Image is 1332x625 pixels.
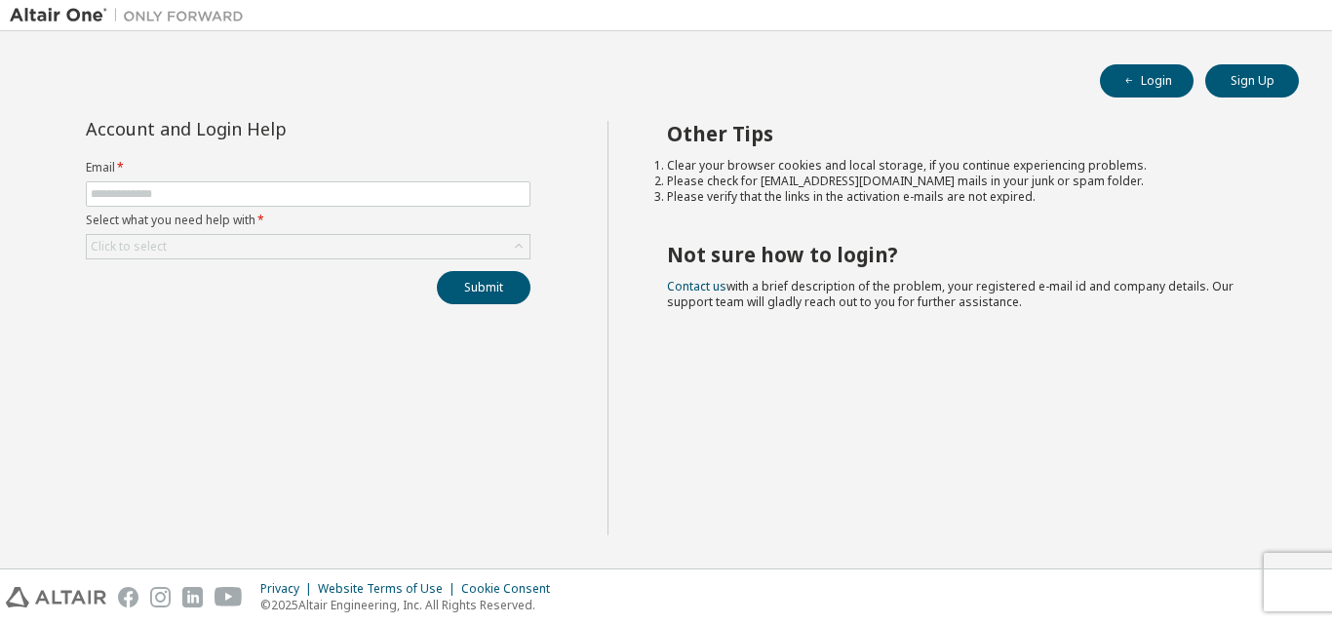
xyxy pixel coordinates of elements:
[87,235,529,258] div: Click to select
[10,6,254,25] img: Altair One
[118,587,138,607] img: facebook.svg
[260,581,318,597] div: Privacy
[437,271,530,304] button: Submit
[318,581,461,597] div: Website Terms of Use
[86,160,530,176] label: Email
[86,213,530,228] label: Select what you need help with
[182,587,203,607] img: linkedin.svg
[260,597,562,613] p: © 2025 Altair Engineering, Inc. All Rights Reserved.
[667,158,1265,174] li: Clear your browser cookies and local storage, if you continue experiencing problems.
[86,121,442,137] div: Account and Login Help
[667,278,1234,310] span: with a brief description of the problem, your registered e-mail id and company details. Our suppo...
[1100,64,1194,98] button: Login
[91,239,167,254] div: Click to select
[461,581,562,597] div: Cookie Consent
[667,278,726,294] a: Contact us
[150,587,171,607] img: instagram.svg
[215,587,243,607] img: youtube.svg
[1205,64,1299,98] button: Sign Up
[6,587,106,607] img: altair_logo.svg
[667,174,1265,189] li: Please check for [EMAIL_ADDRESS][DOMAIN_NAME] mails in your junk or spam folder.
[667,121,1265,146] h2: Other Tips
[667,189,1265,205] li: Please verify that the links in the activation e-mails are not expired.
[667,242,1265,267] h2: Not sure how to login?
